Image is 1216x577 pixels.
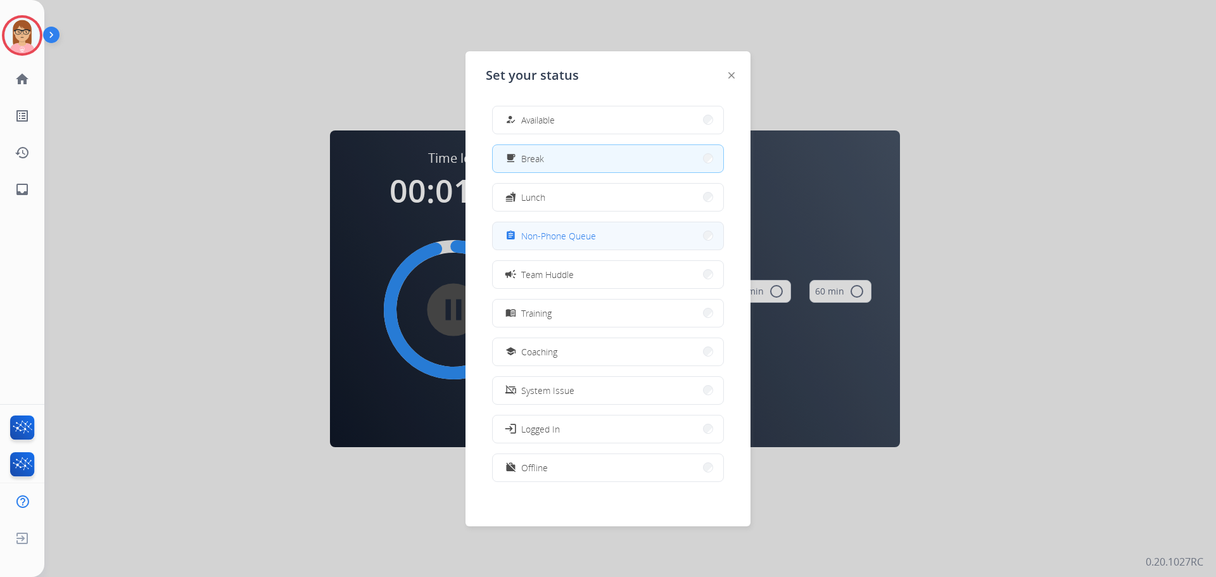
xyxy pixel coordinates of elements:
span: Non-Phone Queue [521,229,596,243]
mat-icon: fastfood [505,192,516,203]
span: Training [521,307,552,320]
mat-icon: login [504,422,517,435]
mat-icon: menu_book [505,308,516,319]
span: Break [521,152,544,165]
button: Team Huddle [493,261,723,288]
span: Logged In [521,422,560,436]
span: Available [521,113,555,127]
mat-icon: assignment [505,231,516,241]
span: Team Huddle [521,268,574,281]
button: Break [493,145,723,172]
button: System Issue [493,377,723,404]
span: Set your status [486,67,579,84]
button: Lunch [493,184,723,211]
button: Available [493,106,723,134]
mat-icon: history [15,145,30,160]
button: Training [493,300,723,327]
img: avatar [4,18,40,53]
button: Offline [493,454,723,481]
mat-icon: school [505,346,516,357]
mat-icon: work_off [505,462,516,473]
mat-icon: campaign [504,268,517,281]
mat-icon: phonelink_off [505,385,516,396]
button: Logged In [493,415,723,443]
span: Coaching [521,345,557,358]
mat-icon: list_alt [15,108,30,124]
mat-icon: home [15,72,30,87]
p: 0.20.1027RC [1146,554,1203,569]
span: Offline [521,461,548,474]
span: System Issue [521,384,574,397]
span: Lunch [521,191,545,204]
mat-icon: inbox [15,182,30,197]
button: Non-Phone Queue [493,222,723,250]
mat-icon: free_breakfast [505,153,516,164]
img: close-button [728,72,735,79]
mat-icon: how_to_reg [505,115,516,125]
button: Coaching [493,338,723,365]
